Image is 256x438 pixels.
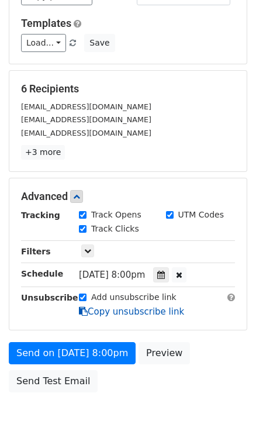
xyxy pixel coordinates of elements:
[21,145,65,160] a: +3 more
[21,102,151,111] small: [EMAIL_ADDRESS][DOMAIN_NAME]
[139,342,190,364] a: Preview
[91,209,141,221] label: Track Opens
[21,293,78,302] strong: Unsubscribe
[79,306,184,317] a: Copy unsubscribe link
[21,115,151,124] small: [EMAIL_ADDRESS][DOMAIN_NAME]
[21,129,151,137] small: [EMAIL_ADDRESS][DOMAIN_NAME]
[79,270,145,280] span: [DATE] 8:00pm
[21,247,51,256] strong: Filters
[198,382,256,438] div: 聊天小组件
[21,17,71,29] a: Templates
[91,223,139,235] label: Track Clicks
[198,382,256,438] iframe: Chat Widget
[9,342,136,364] a: Send on [DATE] 8:00pm
[21,82,235,95] h5: 6 Recipients
[178,209,224,221] label: UTM Codes
[21,34,66,52] a: Load...
[21,211,60,220] strong: Tracking
[21,269,63,278] strong: Schedule
[91,291,177,304] label: Add unsubscribe link
[21,190,235,203] h5: Advanced
[84,34,115,52] button: Save
[9,370,98,392] a: Send Test Email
